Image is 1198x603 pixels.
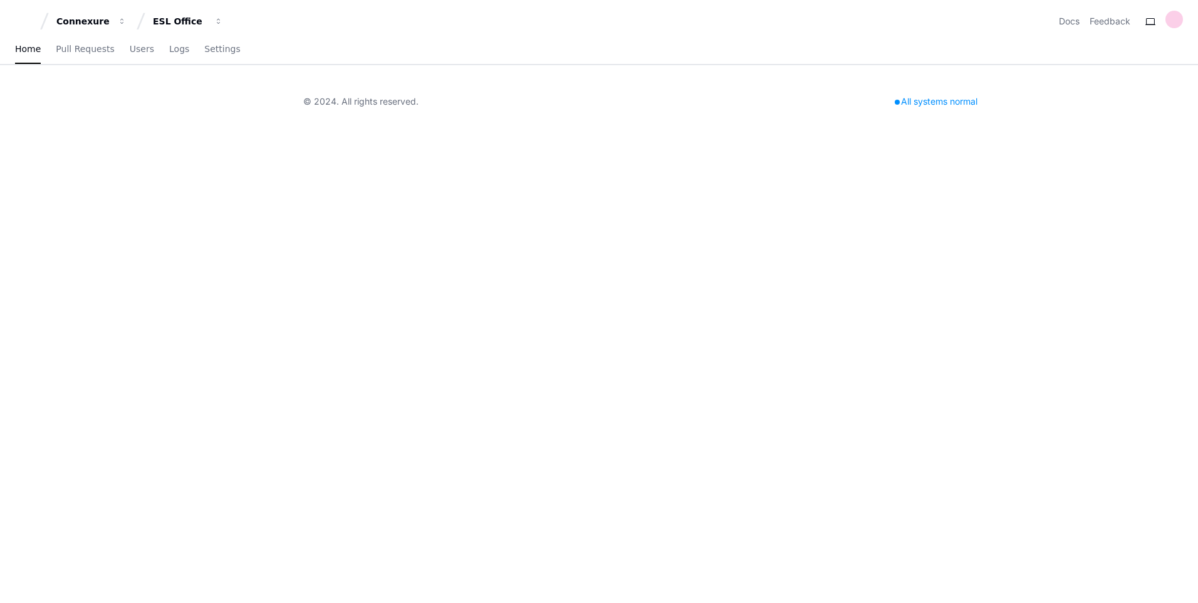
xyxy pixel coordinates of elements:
a: Home [15,35,41,64]
a: Settings [204,35,240,64]
a: Pull Requests [56,35,114,64]
span: Logs [169,45,189,53]
button: Feedback [1090,15,1130,28]
a: Logs [169,35,189,64]
button: ESL Office [148,10,228,33]
span: Users [130,45,154,53]
div: Connexure [56,15,110,28]
button: Connexure [51,10,132,33]
a: Users [130,35,154,64]
span: Home [15,45,41,53]
span: Settings [204,45,240,53]
div: © 2024. All rights reserved. [303,95,419,108]
div: All systems normal [887,93,985,110]
a: Docs [1059,15,1080,28]
span: Pull Requests [56,45,114,53]
div: ESL Office [153,15,207,28]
